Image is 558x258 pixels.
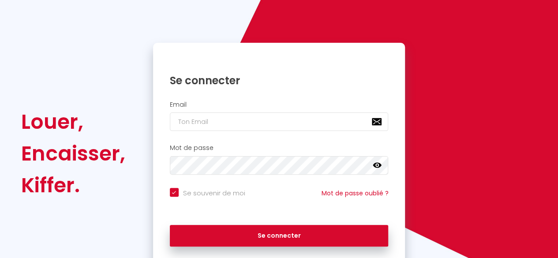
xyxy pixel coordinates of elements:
h2: Email [170,101,389,108]
input: Ton Email [170,112,389,131]
div: Encaisser, [21,138,125,169]
a: Mot de passe oublié ? [321,189,388,198]
h2: Mot de passe [170,144,389,152]
div: Kiffer. [21,169,125,201]
h1: Se connecter [170,74,389,87]
div: Louer, [21,106,125,138]
button: Se connecter [170,225,389,247]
